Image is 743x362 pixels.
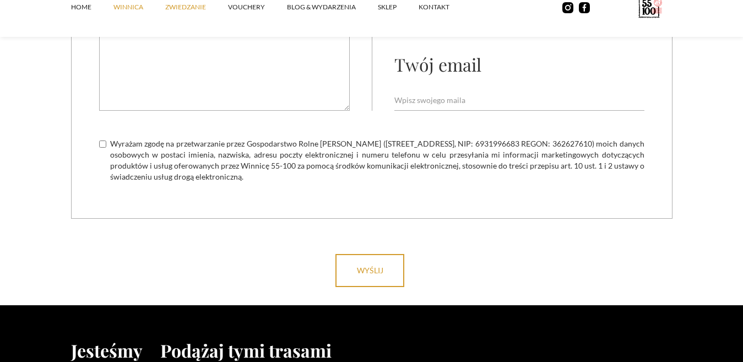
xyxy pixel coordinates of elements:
[335,254,404,287] input: wyślij
[394,52,481,76] div: Twój email
[394,90,644,111] input: Wpisz swojego maila
[99,141,106,148] input: Wyrażam zgodę na przetwarzanie przez Gospodarstwo Rolne [PERSON_NAME] ([STREET_ADDRESS], NIP: 693...
[110,138,644,182] span: Wyrażam zgodę na przetwarzanie przez Gospodarstwo Rolne [PERSON_NAME] ([STREET_ADDRESS], NIP: 693...
[160,338,673,362] h2: Podążaj tymi trasami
